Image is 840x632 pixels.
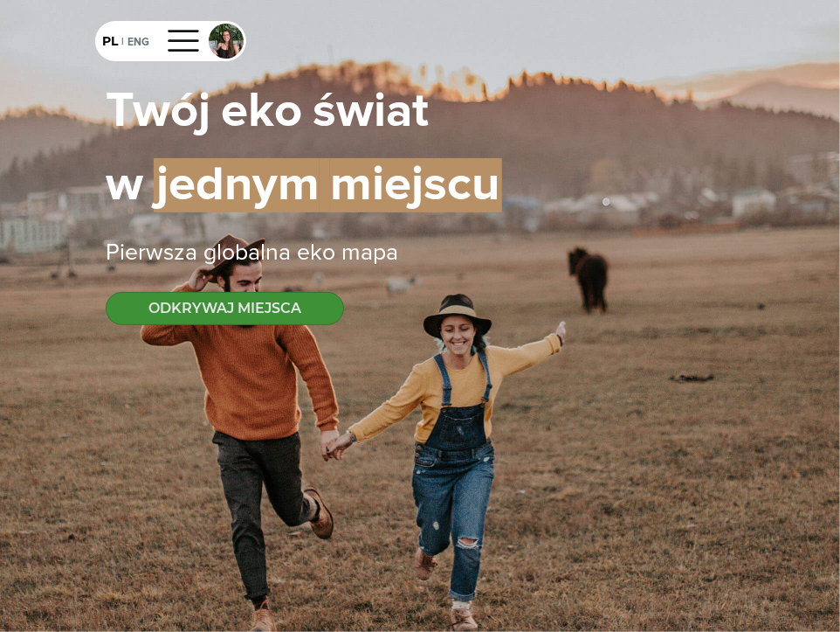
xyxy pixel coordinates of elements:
[106,292,344,325] button: ODKRYWAJ MIEJSCA
[118,34,127,50] div: |
[143,161,154,210] span: |
[85,236,755,271] div: Pierwsza globalna eko mapa
[330,158,502,212] span: miejscu
[106,161,143,210] span: w
[313,87,429,136] span: świat
[127,31,149,51] div: ENG
[302,87,313,136] span: |
[210,87,221,136] span: |
[154,158,320,212] span: jednym
[106,87,210,136] span: Twój
[221,87,302,136] span: eko
[320,158,330,212] span: |
[102,32,118,51] div: PL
